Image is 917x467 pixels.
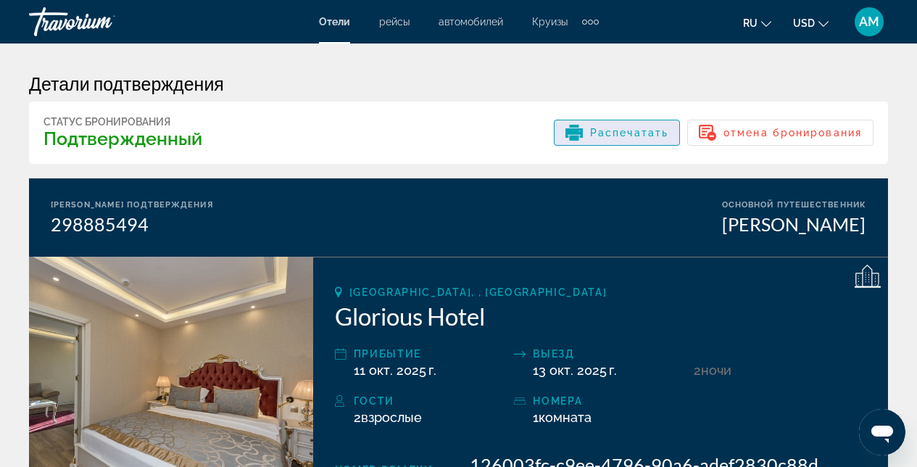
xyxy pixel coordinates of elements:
[532,16,568,28] a: Круизы
[743,17,758,29] span: ru
[722,200,866,210] div: Основной путешественник
[539,410,592,425] span: Комната
[590,127,668,139] span: Распечатать
[29,3,174,41] a: Travorium
[554,120,680,146] button: Распечатать
[379,16,410,28] a: рейсы
[850,7,888,37] button: User Menu
[743,12,771,33] button: Change language
[722,213,866,235] div: [PERSON_NAME]
[354,392,507,410] div: Гости
[354,363,436,378] span: 11 окт. 2025 г.
[51,213,213,235] div: 298885494
[701,363,731,378] span: ночи
[29,73,888,94] h3: Детали подтверждения
[687,123,874,139] a: отмена бронирования
[319,16,350,28] a: Отели
[354,410,422,425] span: 2
[43,128,202,149] h3: Подтвержденный
[335,302,866,331] h2: Glorious Hotel
[793,12,829,33] button: Change currency
[43,116,202,128] div: Статус бронирования
[859,409,905,455] iframe: Кнопка запуска окна обмена сообщениями
[859,15,879,29] span: AM
[533,345,686,363] div: Выезд
[349,286,607,298] span: [GEOGRAPHIC_DATA], , [GEOGRAPHIC_DATA]
[354,345,507,363] div: прибытие
[582,10,599,33] button: Extra navigation items
[694,363,701,378] span: 2
[51,200,213,210] div: [PERSON_NAME] подтверждения
[723,127,862,139] span: отмена бронирования
[793,17,815,29] span: USD
[687,120,874,146] button: отмена бронирования
[533,392,686,410] div: номера
[361,410,422,425] span: Взрослые
[439,16,503,28] a: автомобилей
[533,363,617,378] span: 13 окт. 2025 г.
[533,410,592,425] span: 1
